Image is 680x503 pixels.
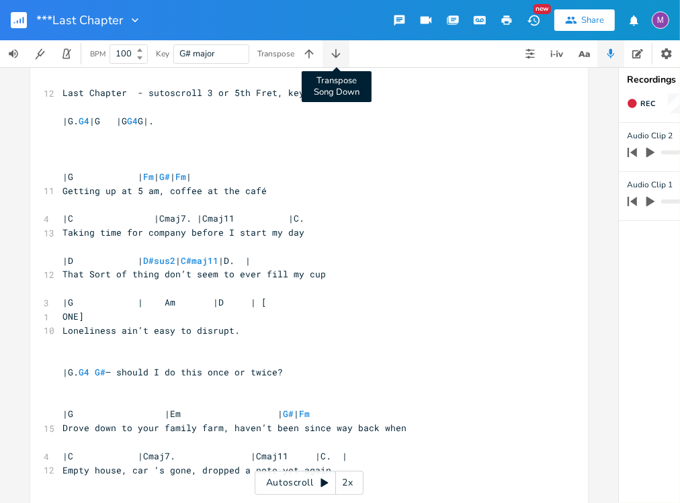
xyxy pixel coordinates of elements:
[622,93,661,114] button: Rec
[283,408,294,420] span: G#
[175,171,186,183] span: Fm
[62,366,283,378] span: |G. – should I do this once or twice?
[143,255,175,267] span: D#sus2
[62,310,84,322] span: ONE]
[520,8,547,32] button: New
[62,296,267,308] span: |G | Am |D | [
[159,171,170,183] span: G#
[62,324,240,336] span: Loneliness ain’t easy to disrupt.
[62,171,192,183] span: |G | | | |
[62,408,310,420] span: |G |Em | |
[62,212,304,224] span: |C |Cmaj7. |Cmaj11 |C.
[336,471,360,495] div: 2x
[179,48,215,60] span: G# major
[62,226,304,238] span: Taking time for company before I start my day
[95,366,105,378] span: G#
[62,450,347,462] span: |C |Cmaj7. |Cmaj11 |C. |
[581,14,604,26] div: Share
[79,366,89,378] span: G4
[143,171,154,183] span: Fm
[127,115,138,127] span: G4
[323,40,349,67] button: Transpose Song Down
[554,9,615,31] button: Share
[79,115,89,127] span: G4
[181,255,218,267] span: C#maj11
[62,185,267,197] span: Getting up at 5 am, coffee at the café
[257,50,294,58] div: Transpose
[640,99,655,109] span: Rec
[62,464,337,476] span: Empty house, car ‘s gone, dropped a note yet again.
[90,50,105,58] div: BPM
[255,471,364,495] div: Autoscroll
[62,255,251,267] span: |D | | |D. |
[62,115,154,127] span: |G. |G |G G|.
[627,179,673,191] span: Audio Clip 1
[299,408,310,420] span: Fm
[627,130,673,142] span: Audio Clip 2
[62,422,407,434] span: Drove down to your family farm, haven’t been since way back when
[62,268,326,280] span: That Sort of thing don’t seem to ever fill my cup
[652,11,669,29] div: melindameshad
[534,4,551,14] div: New
[36,14,123,26] span: ***Last Chapter
[652,5,669,36] button: M
[62,87,331,99] span: Last Chapter - sutoscroll 3 or 5th Fret, key of A
[156,50,169,58] div: Key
